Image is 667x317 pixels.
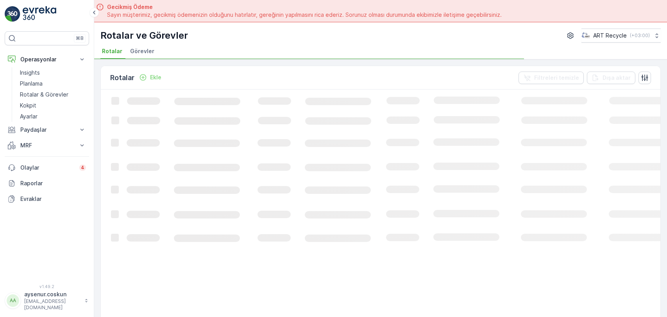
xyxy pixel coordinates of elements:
a: Insights [17,67,89,78]
button: Operasyonlar [5,52,89,67]
p: Olaylar [20,164,75,172]
img: image_23.png [581,31,590,40]
a: Olaylar4 [5,160,89,176]
p: aysenur.coskun [24,290,80,298]
p: Paydaşlar [20,126,73,134]
p: Ayarlar [20,113,38,120]
button: AAaysenur.coskun[EMAIL_ADDRESS][DOMAIN_NAME] [5,290,89,311]
p: Operasyonlar [20,56,73,63]
p: MRF [20,141,73,149]
button: Filtreleri temizle [519,72,584,84]
p: Rotalar & Görevler [20,91,68,99]
span: Gecikmiş Ödeme [107,3,502,11]
div: AA [7,294,19,307]
img: logo_light-DOdMpM7g.png [23,6,56,22]
p: [EMAIL_ADDRESS][DOMAIN_NAME] [24,298,80,311]
p: Raporlar [20,179,86,187]
a: Raporlar [5,176,89,191]
a: Rotalar & Görevler [17,89,89,100]
button: ART Recycle(+03:00) [581,29,661,43]
p: Ekle [150,73,161,81]
p: Insights [20,69,40,77]
p: Rotalar [110,72,134,83]
p: Evraklar [20,195,86,203]
button: MRF [5,138,89,153]
p: Kokpit [20,102,36,109]
button: Paydaşlar [5,122,89,138]
p: Dışa aktar [603,74,631,82]
img: logo [5,6,20,22]
span: Rotalar [102,47,122,55]
p: 4 [81,165,84,171]
button: Ekle [136,73,165,82]
p: ⌘B [76,35,84,41]
a: Planlama [17,78,89,89]
p: ART Recycle [593,32,627,39]
span: v 1.49.2 [5,284,89,289]
button: Dışa aktar [587,72,635,84]
a: Kokpit [17,100,89,111]
p: Rotalar ve Görevler [100,29,188,42]
a: Ayarlar [17,111,89,122]
p: ( +03:00 ) [630,32,650,39]
p: Filtreleri temizle [534,74,579,82]
span: Görevler [130,47,154,55]
p: Planlama [20,80,43,88]
span: Sayın müşterimiz, gecikmiş ödemenizin olduğunu hatırlatır, gereğinin yapılmasını rica ederiz. Sor... [107,11,502,19]
a: Evraklar [5,191,89,207]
